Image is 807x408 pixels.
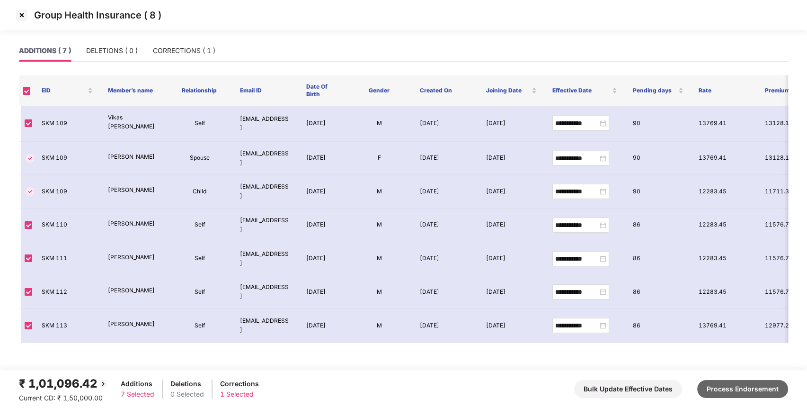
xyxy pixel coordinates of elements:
[691,175,757,209] td: 12283.45
[479,106,545,142] td: [DATE]
[552,87,610,94] span: Effective Date
[108,153,159,162] p: [PERSON_NAME]
[479,175,545,209] td: [DATE]
[34,209,100,242] td: SKM 110
[412,242,479,276] td: [DATE]
[167,275,233,309] td: Self
[691,275,757,309] td: 12283.45
[14,8,29,23] img: svg+xml;base64,PHN2ZyBpZD0iQ3Jvc3MtMzJ4MzIiIHhtbG5zPSJodHRwOi8vd3d3LnczLm9yZy8yMDAwL3N2ZyIgd2lkdG...
[108,286,159,295] p: [PERSON_NAME]
[19,45,71,56] div: ADDITIONS ( 7 )
[486,87,530,94] span: Joining Date
[412,209,479,242] td: [DATE]
[479,242,545,276] td: [DATE]
[299,142,346,175] td: [DATE]
[34,106,100,142] td: SKM 109
[299,275,346,309] td: [DATE]
[98,378,109,390] img: svg+xml;base64,PHN2ZyBpZD0iQmFjay0yMHgyMCIgeG1sbnM9Imh0dHA6Ly93d3cudzMub3JnLzIwMDAvc3ZnIiB3aWR0aD...
[625,175,692,209] td: 90
[299,75,346,106] th: Date Of Birth
[153,45,215,56] div: CORRECTIONS ( 1 )
[232,309,299,343] td: [EMAIL_ADDRESS]
[346,242,412,276] td: M
[108,219,159,228] p: [PERSON_NAME]
[412,142,479,175] td: [DATE]
[167,242,233,276] td: Self
[19,394,103,402] span: Current CD: ₹ 1,50,000.00
[299,309,346,343] td: [DATE]
[574,380,682,398] button: Bulk Update Effective Dates
[19,375,109,393] div: ₹ 1,01,096.42
[34,175,100,209] td: SKM 109
[544,75,625,106] th: Effective Date
[108,113,159,131] p: Vikas [PERSON_NAME]
[346,75,412,106] th: Gender
[412,309,479,343] td: [DATE]
[167,142,233,175] td: Spouse
[625,75,691,106] th: Pending days
[167,175,233,209] td: Child
[100,75,167,106] th: Member’s name
[34,275,100,309] td: SKM 112
[167,309,233,343] td: Self
[299,175,346,209] td: [DATE]
[346,175,412,209] td: M
[625,106,692,142] td: 90
[34,75,100,106] th: EID
[42,87,86,94] span: EID
[346,209,412,242] td: M
[299,106,346,142] td: [DATE]
[86,45,138,56] div: DELETIONS ( 0 )
[691,75,757,106] th: Rate
[108,186,159,195] p: [PERSON_NAME]
[34,242,100,276] td: SKM 111
[691,209,757,242] td: 12283.45
[232,209,299,242] td: [EMAIL_ADDRESS]
[34,309,100,343] td: SKM 113
[412,106,479,142] td: [DATE]
[167,106,233,142] td: Self
[697,380,788,398] button: Process Endorsement
[108,253,159,262] p: [PERSON_NAME]
[121,379,154,389] div: Additions
[691,106,757,142] td: 13769.41
[232,242,299,276] td: [EMAIL_ADDRESS]
[34,9,161,21] p: Group Health Insurance ( 8 )
[412,275,479,309] td: [DATE]
[299,209,346,242] td: [DATE]
[412,75,479,106] th: Created On
[412,175,479,209] td: [DATE]
[632,87,676,94] span: Pending days
[479,209,545,242] td: [DATE]
[220,389,259,399] div: 1 Selected
[625,142,692,175] td: 90
[108,320,159,329] p: [PERSON_NAME]
[479,75,545,106] th: Joining Date
[346,106,412,142] td: M
[121,389,154,399] div: 7 Selected
[479,142,545,175] td: [DATE]
[625,309,692,343] td: 86
[346,309,412,343] td: M
[167,209,233,242] td: Self
[170,379,204,389] div: Deletions
[625,275,692,309] td: 86
[346,275,412,309] td: M
[299,242,346,276] td: [DATE]
[691,242,757,276] td: 12283.45
[232,106,299,142] td: [EMAIL_ADDRESS]
[34,142,100,175] td: SKM 109
[232,275,299,309] td: [EMAIL_ADDRESS]
[691,309,757,343] td: 13769.41
[170,389,204,399] div: 0 Selected
[25,186,36,197] img: svg+xml;base64,PHN2ZyBpZD0iVGljay0zMngzMiIgeG1sbnM9Imh0dHA6Ly93d3cudzMub3JnLzIwMDAvc3ZnIiB3aWR0aD...
[25,153,36,164] img: svg+xml;base64,PHN2ZyBpZD0iVGljay0zMngzMiIgeG1sbnM9Imh0dHA6Ly93d3cudzMub3JnLzIwMDAvc3ZnIiB3aWR0aD...
[232,142,299,175] td: [EMAIL_ADDRESS]
[625,242,692,276] td: 86
[220,379,259,389] div: Corrections
[691,142,757,175] td: 13769.41
[167,75,233,106] th: Relationship
[479,275,545,309] td: [DATE]
[346,142,412,175] td: F
[479,309,545,343] td: [DATE]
